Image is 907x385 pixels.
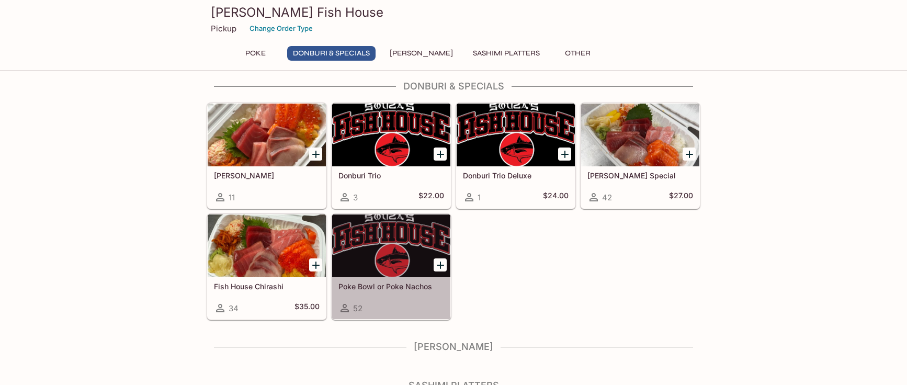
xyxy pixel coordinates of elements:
button: Add Sashimi Donburis [309,148,322,161]
div: Poke Bowl or Poke Nachos [332,214,450,277]
button: Change Order Type [245,20,318,37]
h5: $35.00 [294,302,320,314]
h5: $27.00 [669,191,693,203]
h5: Poke Bowl or Poke Nachos [338,282,444,291]
h5: [PERSON_NAME] [214,171,320,180]
a: Donburi Trio3$22.00 [332,103,451,209]
h5: $22.00 [418,191,444,203]
button: [PERSON_NAME] [384,46,459,61]
a: [PERSON_NAME] Special42$27.00 [581,103,700,209]
button: Add Donburi Trio Deluxe [558,148,571,161]
button: Add Fish House Chirashi [309,258,322,271]
h5: Donburi Trio [338,171,444,180]
h5: [PERSON_NAME] Special [587,171,693,180]
div: Fish House Chirashi [208,214,326,277]
span: 34 [229,303,239,313]
button: Donburi & Specials [287,46,376,61]
a: [PERSON_NAME]11 [207,103,326,209]
span: 1 [478,192,481,202]
button: Poke [232,46,279,61]
div: Donburi Trio Deluxe [457,104,575,166]
h4: [PERSON_NAME] [207,341,700,353]
button: Add Souza Special [683,148,696,161]
p: Pickup [211,24,236,33]
div: Souza Special [581,104,699,166]
a: Fish House Chirashi34$35.00 [207,214,326,320]
button: Other [554,46,601,61]
span: 3 [353,192,358,202]
div: Donburi Trio [332,104,450,166]
h5: Donburi Trio Deluxe [463,171,569,180]
button: Add Poke Bowl or Poke Nachos [434,258,447,271]
span: 11 [229,192,235,202]
h3: [PERSON_NAME] Fish House [211,4,696,20]
h5: $24.00 [543,191,569,203]
h4: Donburi & Specials [207,81,700,92]
div: Sashimi Donburis [208,104,326,166]
a: Donburi Trio Deluxe1$24.00 [456,103,575,209]
a: Poke Bowl or Poke Nachos52 [332,214,451,320]
button: Add Donburi Trio [434,148,447,161]
span: 52 [353,303,362,313]
h5: Fish House Chirashi [214,282,320,291]
button: Sashimi Platters [467,46,546,61]
span: 42 [602,192,612,202]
